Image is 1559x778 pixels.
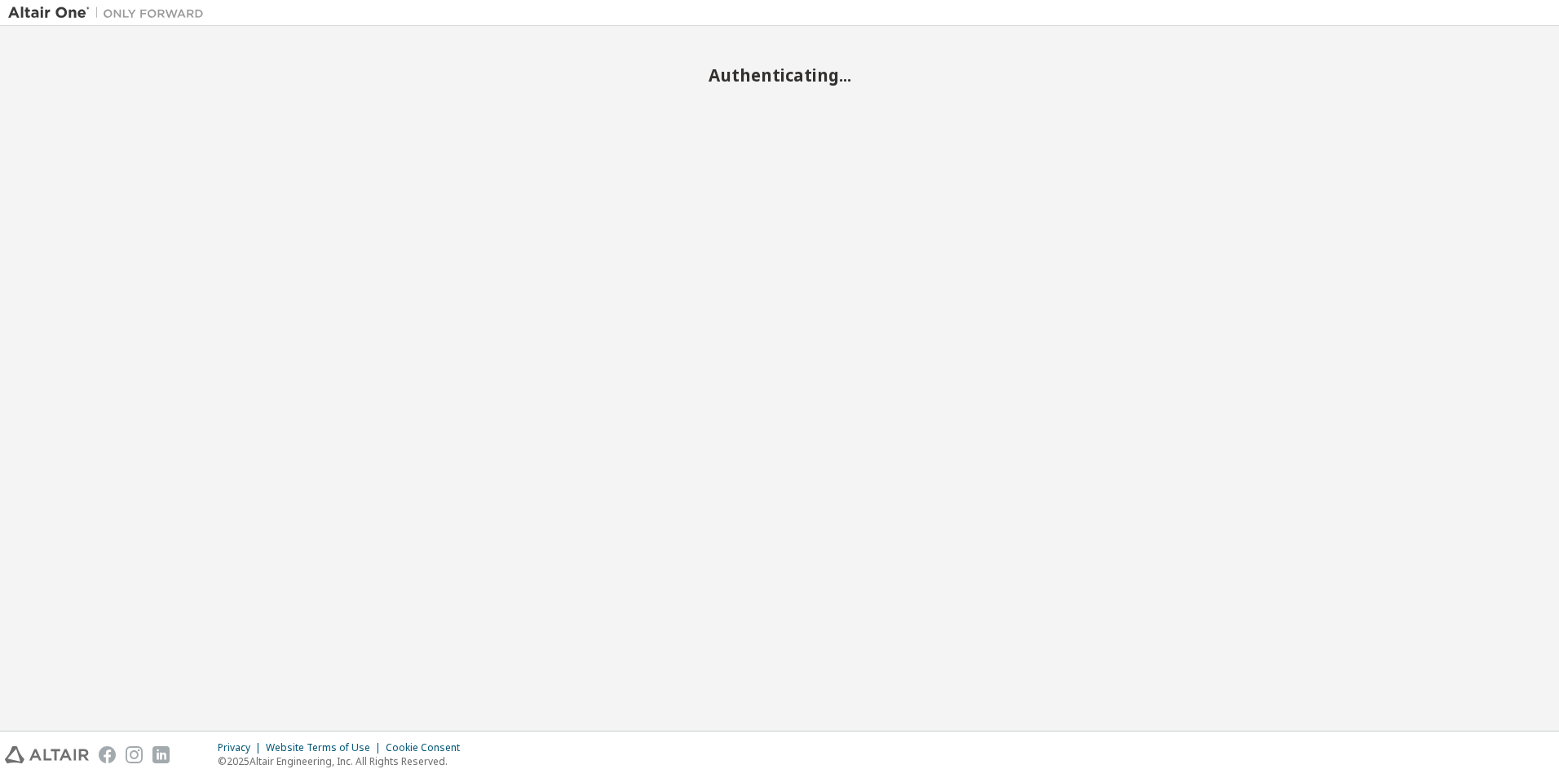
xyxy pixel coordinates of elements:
div: Cookie Consent [386,741,470,754]
p: © 2025 Altair Engineering, Inc. All Rights Reserved. [218,754,470,768]
img: facebook.svg [99,746,116,763]
img: altair_logo.svg [5,746,89,763]
h2: Authenticating... [8,64,1551,86]
img: linkedin.svg [152,746,170,763]
img: instagram.svg [126,746,143,763]
div: Website Terms of Use [266,741,386,754]
img: Altair One [8,5,212,21]
div: Privacy [218,741,266,754]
